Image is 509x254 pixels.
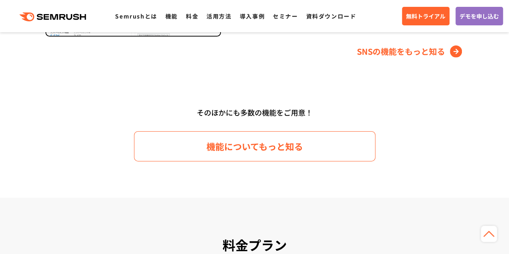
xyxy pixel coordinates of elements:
[23,105,486,120] div: そのほかにも多数の機能をご用意！
[115,12,157,20] a: Semrushとは
[357,45,464,58] a: SNSの機能をもっと知る
[306,12,356,20] a: 資料ダウンロード
[402,7,449,25] a: 無料トライアル
[460,12,499,21] span: デモを申し込む
[273,12,298,20] a: セミナー
[206,12,231,20] a: 活用方法
[240,12,265,20] a: 導入事例
[134,131,375,161] a: 機能についてもっと知る
[455,7,503,25] a: デモを申し込む
[406,12,445,21] span: 無料トライアル
[206,139,303,153] span: 機能についてもっと知る
[186,12,198,20] a: 料金
[165,12,178,20] a: 機能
